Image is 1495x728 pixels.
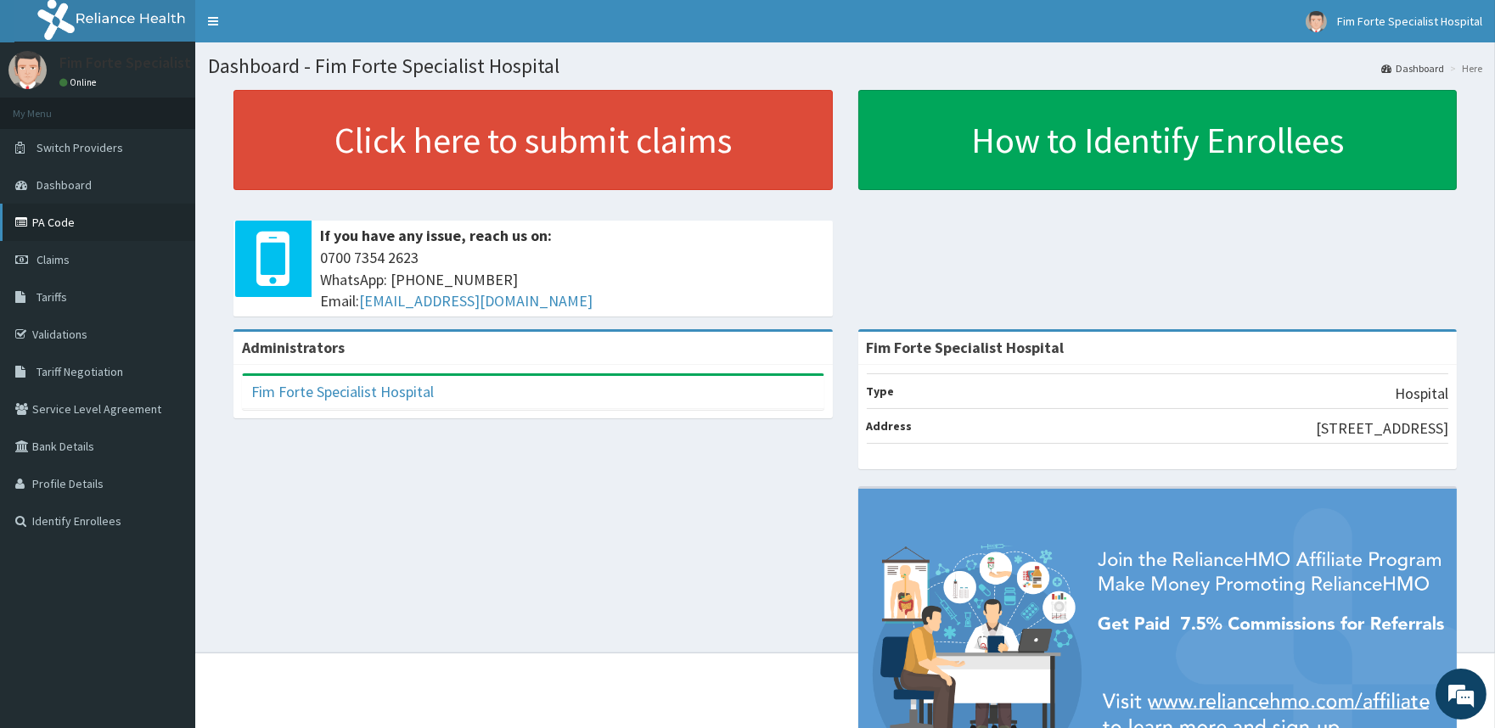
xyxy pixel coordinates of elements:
[98,214,234,385] span: We're online!
[37,140,123,155] span: Switch Providers
[359,291,593,311] a: [EMAIL_ADDRESS][DOMAIN_NAME]
[208,55,1482,77] h1: Dashboard - Fim Forte Specialist Hospital
[1316,417,1448,440] p: [STREET_ADDRESS]
[233,90,833,190] a: Click here to submit claims
[1446,61,1482,76] li: Here
[867,338,1065,357] strong: Fim Forte Specialist Hospital
[1381,61,1444,76] a: Dashboard
[867,384,895,399] b: Type
[251,382,434,401] a: Fim Forte Specialist Hospital
[59,55,250,70] p: Fim Forte Specialist Hospital
[320,247,824,312] span: 0700 7354 2623 WhatsApp: [PHONE_NUMBER] Email:
[1306,11,1327,32] img: User Image
[88,95,285,117] div: Chat with us now
[8,51,47,89] img: User Image
[37,289,67,305] span: Tariffs
[37,177,92,193] span: Dashboard
[242,338,345,357] b: Administrators
[278,8,319,49] div: Minimize live chat window
[320,226,552,245] b: If you have any issue, reach us on:
[8,463,323,523] textarea: Type your message and hit 'Enter'
[31,85,69,127] img: d_794563401_company_1708531726252_794563401
[1395,383,1448,405] p: Hospital
[37,252,70,267] span: Claims
[867,418,913,434] b: Address
[37,364,123,379] span: Tariff Negotiation
[1337,14,1482,29] span: Fim Forte Specialist Hospital
[858,90,1458,190] a: How to Identify Enrollees
[59,76,100,88] a: Online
